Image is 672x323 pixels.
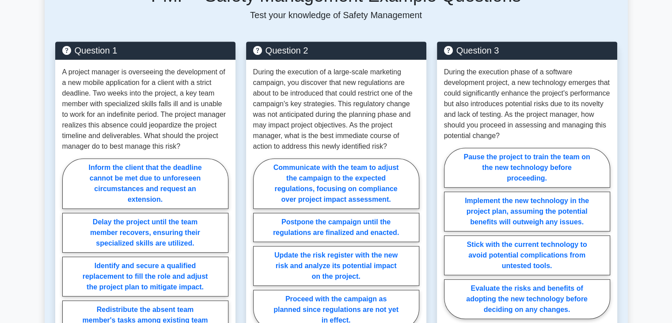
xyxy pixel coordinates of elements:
[55,10,617,20] p: Test your knowledge of Safety Management
[444,279,610,319] label: Evaluate the risks and benefits of adopting the new technology before deciding on any changes.
[444,235,610,275] label: Stick with the current technology to avoid potential complications from untested tools.
[62,213,228,253] label: Delay the project until the team member recovers, ensuring their specialized skills are utilized.
[62,67,228,152] p: A project manager is overseeing the development of a new mobile application for a client with a s...
[253,67,419,152] p: During the execution of a large-scale marketing campaign, you discover that new regulations are a...
[253,213,419,242] label: Postpone the campaign until the regulations are finalized and enacted.
[62,158,228,209] label: Inform the client that the deadline cannot be met due to unforeseen circumstances and request an ...
[253,45,419,56] h5: Question 2
[444,192,610,231] label: Implement the new technology in the project plan, assuming the potential benefits will outweigh a...
[444,45,610,56] h5: Question 3
[444,148,610,188] label: Pause the project to train the team on the new technology before proceeding.
[62,45,228,56] h5: Question 1
[253,158,419,209] label: Communicate with the team to adjust the campaign to the expected regulations, focusing on complia...
[253,246,419,286] label: Update the risk register with the new risk and analyze its potential impact on the project.
[62,257,228,296] label: Identify and secure a qualified replacement to fill the role and adjust the project plan to mitig...
[444,67,610,141] p: During the execution phase of a software development project, a new technology emerges that could...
